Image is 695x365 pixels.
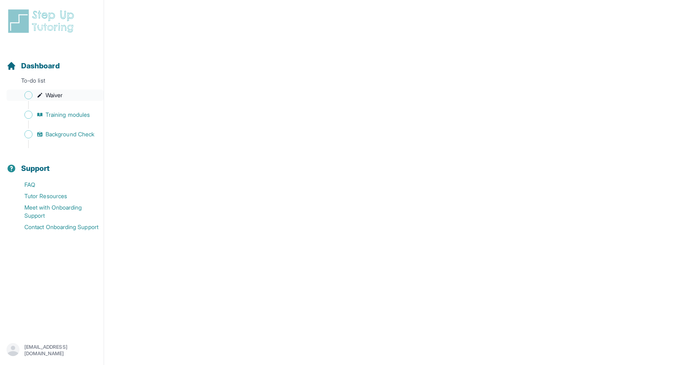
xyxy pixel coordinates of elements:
[24,344,97,357] p: [EMAIL_ADDRESS][DOMAIN_NAME]
[7,179,104,190] a: FAQ
[7,221,104,233] a: Contact Onboarding Support
[7,109,104,120] a: Training modules
[7,8,79,34] img: logo
[3,47,100,75] button: Dashboard
[7,90,104,101] a: Waiver
[46,111,90,119] span: Training modules
[7,343,97,358] button: [EMAIL_ADDRESS][DOMAIN_NAME]
[7,60,60,72] a: Dashboard
[21,60,60,72] span: Dashboard
[21,163,50,174] span: Support
[46,130,94,138] span: Background Check
[7,129,104,140] a: Background Check
[7,190,104,202] a: Tutor Resources
[7,202,104,221] a: Meet with Onboarding Support
[3,76,100,88] p: To-do list
[3,150,100,177] button: Support
[46,91,63,99] span: Waiver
